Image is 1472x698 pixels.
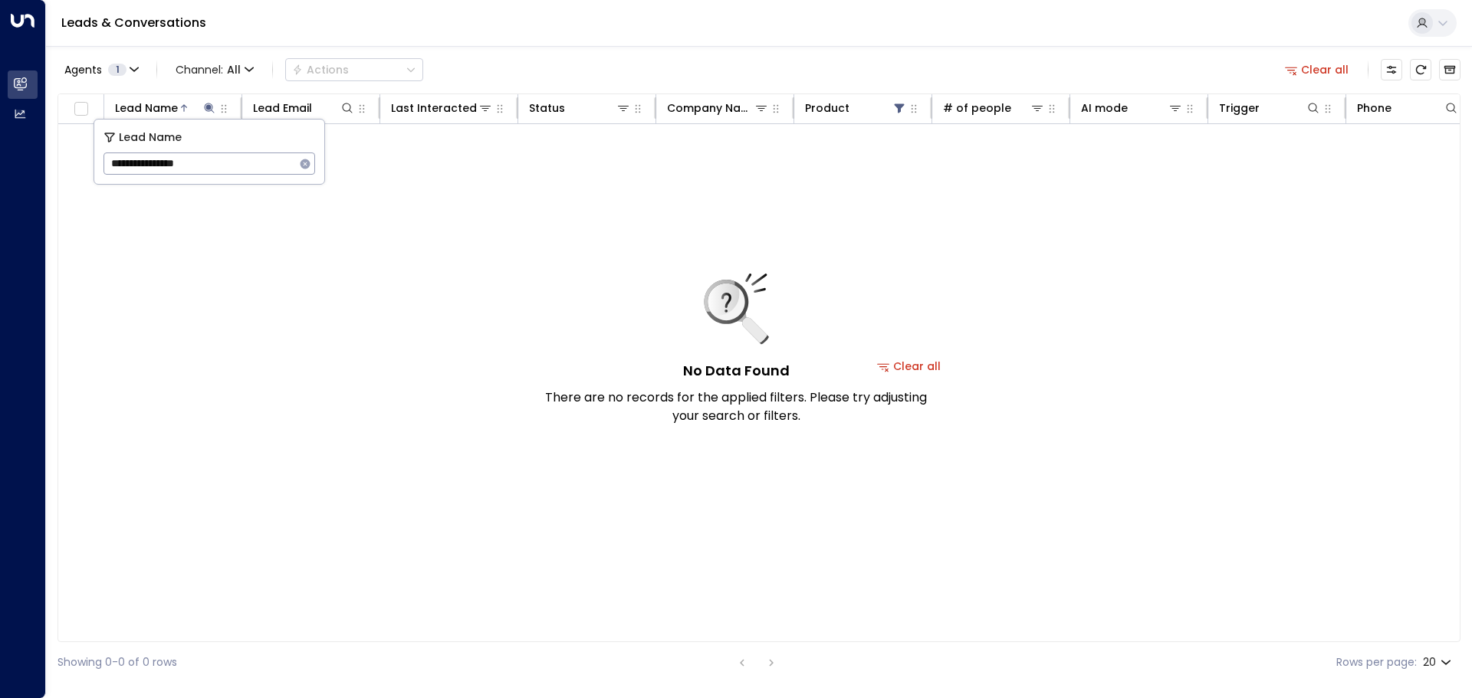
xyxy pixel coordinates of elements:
button: Agents1 [58,59,144,80]
div: AI mode [1081,99,1183,117]
span: Refresh [1410,59,1431,80]
button: Actions [285,58,423,81]
a: Leads & Conversations [61,14,206,31]
label: Rows per page: [1336,654,1417,670]
button: Archived Leads [1439,59,1460,80]
div: Lead Name [115,99,217,117]
div: Status [529,99,631,117]
button: Customize [1381,59,1402,80]
div: Product [805,99,907,117]
div: Showing 0-0 of 0 rows [58,654,177,670]
div: Lead Email [253,99,312,117]
div: Lead Email [253,99,355,117]
div: AI mode [1081,99,1128,117]
div: Button group with a nested menu [285,58,423,81]
span: Channel: [169,59,260,80]
span: 1 [108,64,127,76]
div: Phone [1357,99,1391,117]
div: Phone [1357,99,1459,117]
div: Lead Name [115,99,178,117]
div: # of people [943,99,1045,117]
div: Trigger [1219,99,1260,117]
div: 20 [1423,651,1454,673]
div: Actions [292,63,349,77]
h5: No Data Found [683,360,790,381]
button: Channel:All [169,59,260,80]
div: Product [805,99,849,117]
button: Clear all [1279,59,1355,80]
span: Toggle select all [71,100,90,119]
div: Status [529,99,565,117]
nav: pagination navigation [732,653,781,672]
div: Last Interacted [391,99,477,117]
p: There are no records for the applied filters. Please try adjusting your search or filters. [544,388,928,425]
div: Last Interacted [391,99,493,117]
div: Company Name [667,99,769,117]
div: Company Name [667,99,754,117]
div: Trigger [1219,99,1321,117]
span: All [227,64,241,76]
span: Agents [64,64,102,75]
span: Lead Name [119,129,182,146]
div: # of people [943,99,1011,117]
